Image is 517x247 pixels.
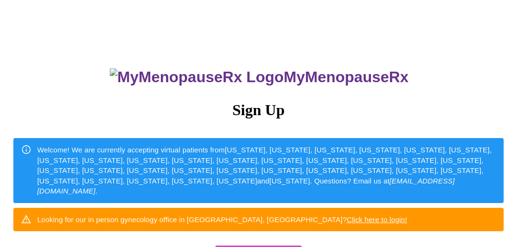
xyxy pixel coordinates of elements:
[37,211,407,228] div: Looking for our in person gynecology office in [GEOGRAPHIC_DATA], [GEOGRAPHIC_DATA]?
[13,101,504,119] h3: Sign Up
[347,215,407,224] a: Click here to login!
[37,141,496,200] div: Welcome! We are currently accepting virtual patients from [US_STATE], [US_STATE], [US_STATE], [US...
[15,68,504,86] h3: MyMenopauseRx
[110,68,284,86] img: MyMenopauseRx Logo
[37,177,455,195] em: [EMAIL_ADDRESS][DOMAIN_NAME]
